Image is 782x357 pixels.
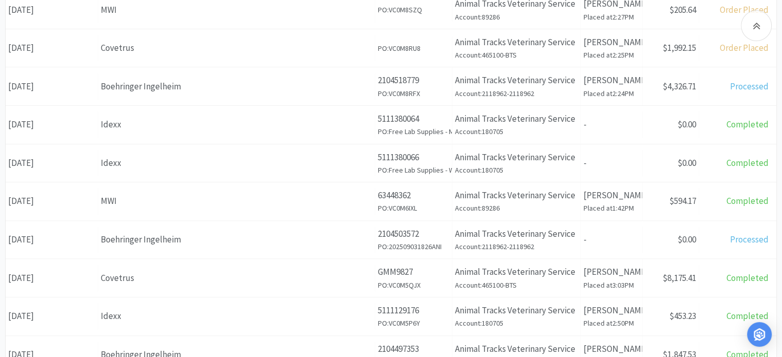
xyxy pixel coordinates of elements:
[378,189,449,202] p: 63448362
[6,265,98,291] div: [DATE]
[584,73,640,87] p: [PERSON_NAME]
[378,227,449,241] p: 2104503572
[455,49,578,61] h6: Account: 465100-BTS
[678,119,696,130] span: $0.00
[726,272,769,284] span: Completed
[584,88,640,99] h6: Placed at 2:24PM
[455,317,578,329] h6: Account: 180705
[6,73,98,100] div: [DATE]
[584,202,640,214] h6: Placed at 1:42PM
[455,35,578,49] p: Animal Tracks Veterinary Service
[378,202,449,214] h6: PO: VC0M6IXL
[584,11,640,23] h6: Placed at 2:27PM
[101,194,372,208] div: MWI
[378,279,449,291] h6: PO: VC0M5QJX
[455,202,578,214] h6: Account: 89286
[378,112,449,126] p: 5111380064
[678,234,696,245] span: $0.00
[584,156,640,170] p: -
[584,233,640,247] p: -
[378,164,449,176] h6: PO: Free Lab Supplies - Weekly
[584,118,640,131] p: -
[378,73,449,87] p: 2104518779
[726,157,769,168] span: Completed
[6,150,98,176] div: [DATE]
[455,241,578,252] h6: Account: 2118962-2118962
[726,119,769,130] span: Completed
[455,227,578,241] p: Animal Tracks Veterinary Service
[455,304,578,317] p: Animal Tracks Veterinary Service
[101,80,372,93] div: Boehringer Ingelheim
[455,189,578,202] p: Animal Tracks Veterinary Service
[726,310,769,322] span: Completed
[101,41,372,55] div: Covetrus
[455,265,578,279] p: Animal Tracks Veterinary Service
[101,309,372,323] div: Idexx
[378,317,449,329] h6: PO: VC0M5P6Y
[584,49,640,61] h6: Placed at 2:25PM
[747,322,772,347] div: Open Intercom Messenger
[584,317,640,329] h6: Placed at 2:50PM
[378,241,449,252] h6: PO: 202509031826ANI
[6,35,98,61] div: [DATE]
[378,4,449,15] h6: PO: VC0M8SZQ
[669,310,696,322] span: $453.23
[378,304,449,317] p: 5111129176
[455,88,578,99] h6: Account: 2118962-2118962
[455,11,578,23] h6: Account: 89286
[584,35,640,49] p: [PERSON_NAME]
[584,265,640,279] p: [PERSON_NAME]
[455,151,578,164] p: Animal Tracks Veterinary Service
[720,42,769,53] span: Order Placed
[101,118,372,131] div: Idexx
[378,43,449,54] h6: PO: VC0M8RU8
[669,195,696,206] span: $594.17
[455,73,578,87] p: Animal Tracks Veterinary Service
[455,342,578,356] p: Animal Tracks Veterinary Service
[378,151,449,164] p: 5111380066
[730,81,769,92] span: Processed
[101,233,372,247] div: Boehringer Ingelheim
[584,304,640,317] p: [PERSON_NAME]
[584,279,640,291] h6: Placed at 3:03PM
[378,265,449,279] p: GMM9827
[584,189,640,202] p: [PERSON_NAME]
[720,4,769,15] span: Order Placed
[378,126,449,137] h6: PO: Free Lab Supplies - Monthly
[678,157,696,168] span: $0.00
[378,342,449,356] p: 2104497353
[101,271,372,285] div: Covetrus
[663,272,696,284] span: $8,175.41
[584,342,640,356] p: [PERSON_NAME]
[101,3,372,17] div: MWI
[730,234,769,245] span: Processed
[455,164,578,176] h6: Account: 180705
[455,112,578,126] p: Animal Tracks Veterinary Service
[663,42,696,53] span: $1,992.15
[455,279,578,291] h6: Account: 465100-BTS
[669,4,696,15] span: $205.64
[663,81,696,92] span: $4,326.71
[6,188,98,214] div: [DATE]
[6,303,98,329] div: [DATE]
[455,126,578,137] h6: Account: 180705
[6,227,98,253] div: [DATE]
[378,88,449,99] h6: PO: VC0M8RFX
[101,156,372,170] div: Idexx
[6,111,98,138] div: [DATE]
[726,195,769,206] span: Completed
